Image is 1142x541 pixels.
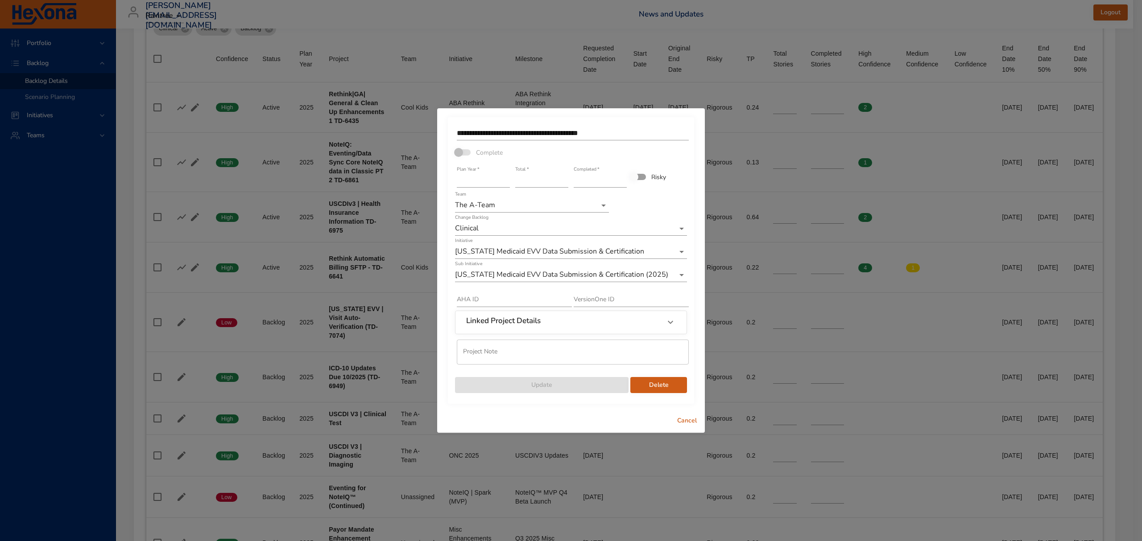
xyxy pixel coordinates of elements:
[676,415,698,426] span: Cancel
[455,268,687,282] div: [US_STATE] Medicaid EVV Data Submission & Certification (2025)
[637,380,680,391] span: Delete
[455,311,687,333] div: Linked Project Details
[466,316,541,325] h6: Linked Project Details
[455,238,472,243] label: Initiative
[455,192,466,197] label: Team
[651,172,666,182] span: Risky
[455,245,687,259] div: [US_STATE] Medicaid EVV Data Submission & Certification
[455,262,482,266] label: Sub Initiative
[574,167,600,172] label: Completed
[673,413,701,429] button: Cancel
[455,215,488,220] label: Change Backlog
[515,167,529,172] label: Total
[455,198,609,213] div: The A-Team
[630,377,687,393] button: Delete
[476,148,503,157] span: Complete
[455,221,687,236] div: Clinical
[457,167,479,172] label: Plan Year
